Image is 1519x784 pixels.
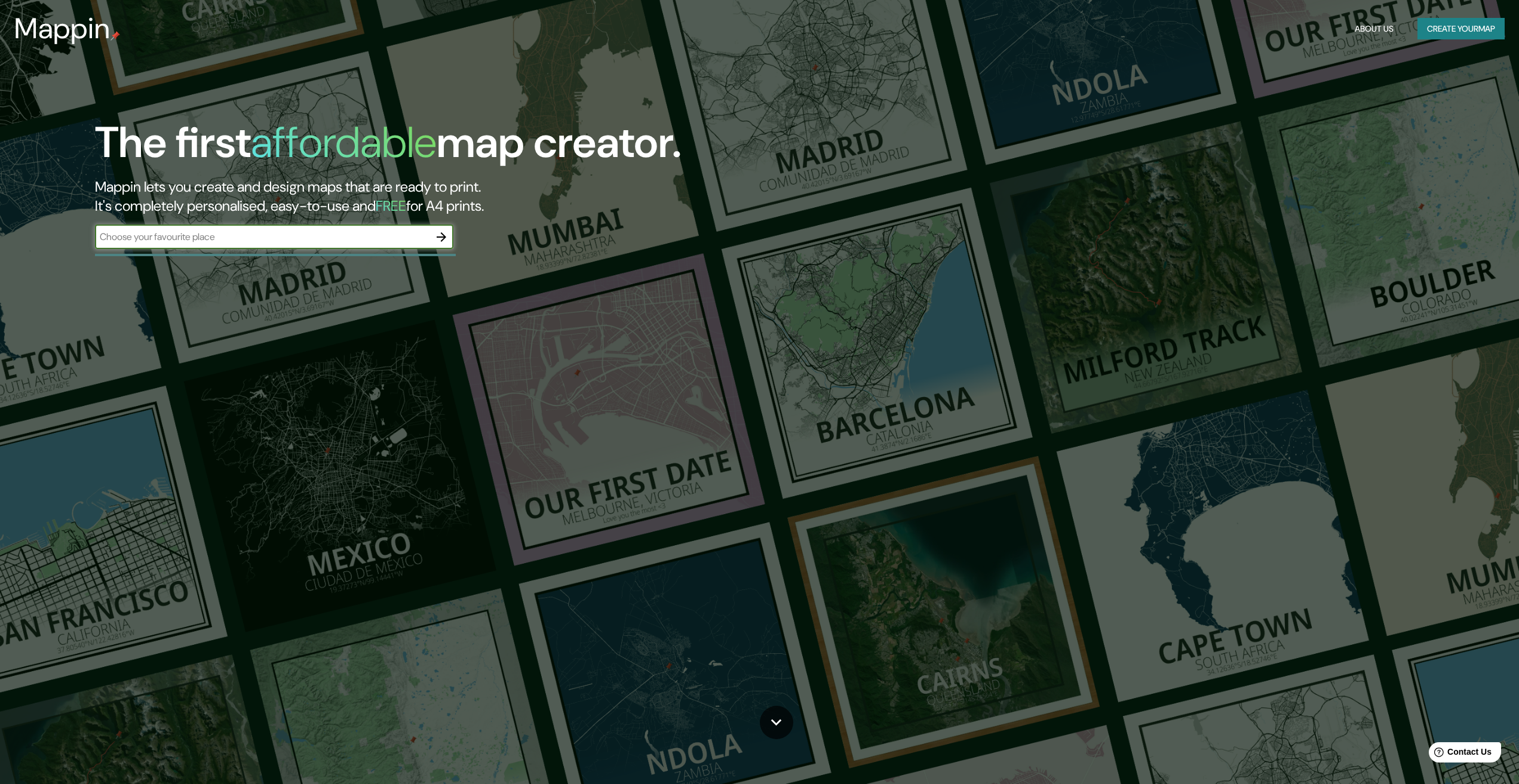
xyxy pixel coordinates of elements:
iframe: Help widget launcher [1413,737,1506,771]
h1: The first map creator. [95,118,682,177]
button: Create yourmap [1417,18,1505,40]
h2: Mappin lets you create and design maps that are ready to print. It's completely personalised, eas... [95,177,855,216]
h3: Mappin [14,12,111,45]
h1: affordable [251,115,437,170]
input: Choose your favourite place [95,230,429,244]
button: About Us [1350,18,1398,40]
img: mappin-pin [111,31,120,41]
h5: FREE [376,196,406,215]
